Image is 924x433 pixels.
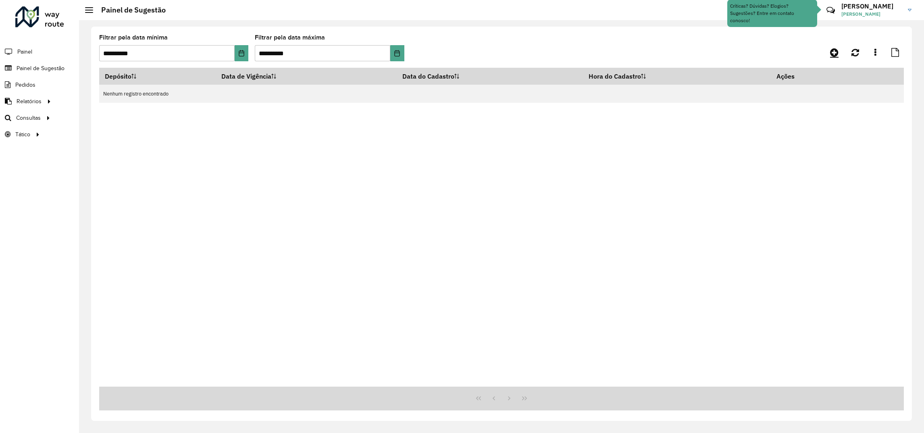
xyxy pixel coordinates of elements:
label: Filtrar pela data máxima [255,33,325,42]
th: Ações [771,68,819,85]
th: Depósito [99,68,216,85]
span: Painel [17,48,32,56]
th: Data de Vigência [216,68,397,85]
a: Contato Rápido [822,2,839,19]
td: Nenhum registro encontrado [99,85,904,103]
button: Choose Date [390,45,404,61]
button: Choose Date [235,45,248,61]
th: Data do Cadastro [397,68,583,85]
span: [PERSON_NAME] [841,10,902,18]
h3: [PERSON_NAME] [841,2,902,10]
label: Filtrar pela data mínima [99,33,168,42]
span: Painel de Sugestão [17,64,65,73]
span: Relatórios [17,97,42,106]
span: Pedidos [15,81,35,89]
span: Consultas [16,114,41,122]
h2: Painel de Sugestão [93,6,166,15]
th: Hora do Cadastro [583,68,771,85]
span: Tático [15,130,30,139]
